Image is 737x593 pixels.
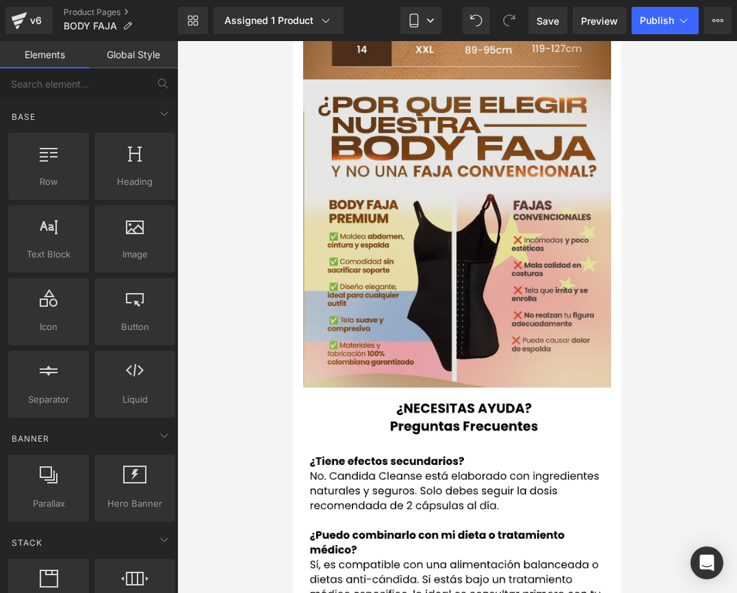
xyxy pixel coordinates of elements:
[536,14,559,28] span: Save
[89,41,178,68] a: Global Style
[581,14,618,28] span: Preview
[12,392,85,407] span: Separator
[64,21,117,31] span: BODY FAJA
[12,247,85,262] span: Text Block
[704,7,732,34] button: More
[12,496,85,511] span: Parallax
[224,14,333,27] div: Assigned 1 Product
[99,247,171,262] span: Image
[463,7,490,34] button: Undo
[99,320,171,334] span: Button
[12,320,85,334] span: Icon
[5,7,53,34] a: v6
[99,496,171,511] span: Hero Banner
[178,7,208,34] a: New Library
[64,7,178,18] a: Product Pages
[495,7,523,34] button: Redo
[690,546,723,579] div: Open Intercom Messenger
[99,175,171,189] span: Heading
[640,15,674,26] span: Publish
[10,536,44,549] span: Stack
[27,12,44,29] div: v6
[10,432,51,445] span: Banner
[632,7,699,34] button: Publish
[573,7,626,34] a: Preview
[12,175,85,189] span: Row
[99,392,171,407] span: Liquid
[10,110,37,123] span: Base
